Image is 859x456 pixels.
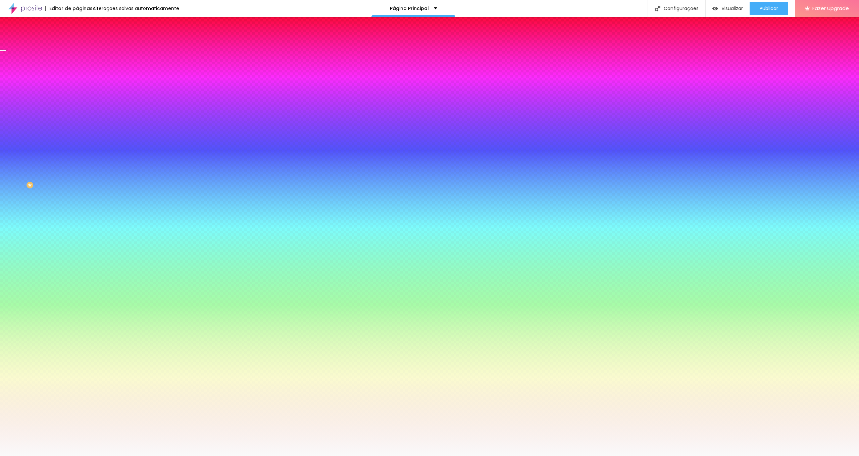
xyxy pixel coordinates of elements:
p: Página Principal [390,6,429,11]
button: Visualizar [706,2,750,15]
span: Fazer Upgrade [812,5,849,11]
span: Publicar [760,6,778,11]
span: Visualizar [721,6,743,11]
img: view-1.svg [712,6,718,11]
div: Alterações salvas automaticamente [93,6,179,11]
img: Icone [655,6,660,11]
div: Editor de páginas [45,6,93,11]
button: Publicar [750,2,788,15]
